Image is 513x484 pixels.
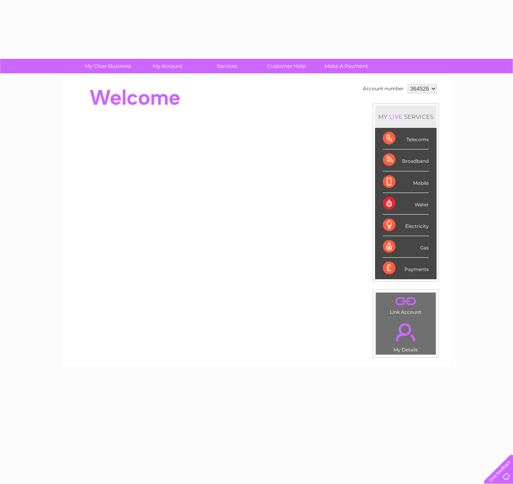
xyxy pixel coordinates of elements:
td: My Details [375,317,436,355]
div: Water [383,193,429,215]
a: . [378,318,434,346]
a: . [378,295,434,308]
div: LIVE [388,113,404,120]
a: Make A Payment [314,59,379,73]
div: MY SERVICES [375,106,437,128]
div: Broadband [383,149,429,171]
div: Mobile [383,171,429,193]
td: Account number [361,82,406,95]
a: My Clear Business [76,59,140,73]
a: Customer Help [254,59,319,73]
a: My Account [135,59,200,73]
div: Electricity [383,215,429,236]
a: Services [195,59,259,73]
div: Payments [383,258,429,279]
td: Link Account [375,292,436,317]
div: Gas [383,236,429,258]
div: Telecoms [383,128,429,149]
